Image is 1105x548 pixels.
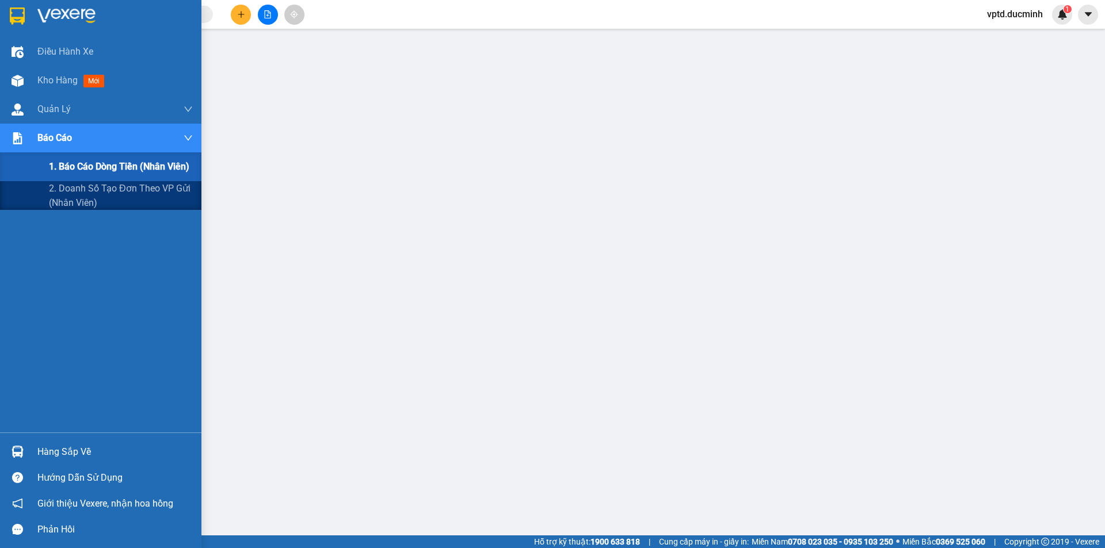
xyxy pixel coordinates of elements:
span: aim [290,10,298,18]
img: logo-vxr [10,7,25,25]
button: aim [284,5,304,25]
div: Hàng sắp về [37,443,193,461]
span: ⚪️ [896,539,900,544]
button: plus [231,5,251,25]
img: solution-icon [12,132,24,144]
sup: 1 [1064,5,1072,13]
span: question-circle [12,472,23,483]
span: vptd.ducminh [978,7,1052,21]
span: Miền Nam [752,535,893,548]
strong: 0708 023 035 - 0935 103 250 [788,537,893,546]
span: mới [83,75,104,87]
img: warehouse-icon [12,46,24,58]
span: Quản Lý [37,102,71,116]
span: notification [12,498,23,509]
span: plus [237,10,245,18]
strong: 0369 525 060 [936,537,985,546]
span: 2. Doanh số tạo đơn theo VP gửi (nhân viên) [49,181,193,210]
span: caret-down [1083,9,1093,20]
span: down [184,133,193,143]
span: copyright [1041,538,1049,546]
span: Giới thiệu Vexere, nhận hoa hồng [37,496,173,511]
strong: 1900 633 818 [590,537,640,546]
span: message [12,524,23,535]
span: Cung cấp máy in - giấy in: [659,535,749,548]
button: file-add [258,5,278,25]
div: Hướng dẫn sử dụng [37,469,193,486]
span: 1. Báo cáo dòng tiền (nhân viên) [49,159,189,174]
span: down [184,105,193,114]
img: warehouse-icon [12,75,24,87]
img: warehouse-icon [12,446,24,458]
button: caret-down [1078,5,1098,25]
div: Phản hồi [37,521,193,538]
span: Điều hành xe [37,44,93,59]
span: Hỗ trợ kỹ thuật: [534,535,640,548]
span: Kho hàng [37,75,78,86]
span: | [649,535,650,548]
span: file-add [264,10,272,18]
img: warehouse-icon [12,104,24,116]
span: | [994,535,996,548]
span: Báo cáo [37,131,72,145]
span: Miền Bắc [902,535,985,548]
img: icon-new-feature [1057,9,1068,20]
span: 1 [1065,5,1069,13]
